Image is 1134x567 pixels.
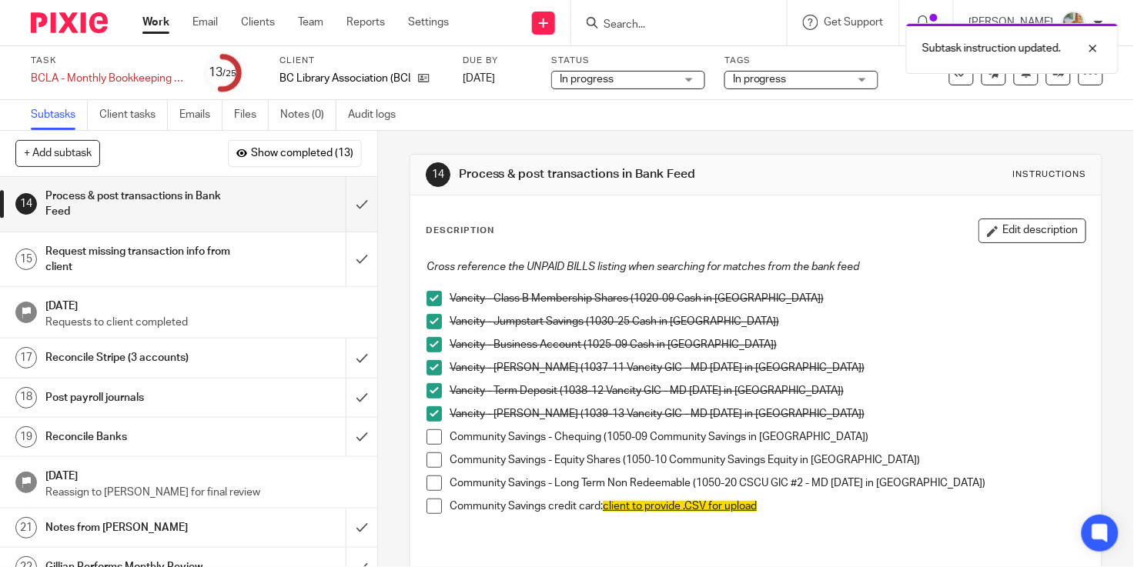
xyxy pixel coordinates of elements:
p: Vancity - [PERSON_NAME] (1039-13 Vancity GIC - MD [DATE] in [GEOGRAPHIC_DATA]) [450,406,1085,422]
button: Edit description [978,218,1086,243]
a: Work [142,15,169,30]
div: 13 [209,64,236,82]
p: Community Savings - Equity Shares (1050-10 Community Savings Equity in [GEOGRAPHIC_DATA]) [450,452,1085,468]
a: Notes (0) [280,100,336,130]
p: Vancity - Jumpstart Savings (1030-25 Cash in [GEOGRAPHIC_DATA]) [450,314,1085,329]
a: Audit logs [348,100,407,130]
label: Task [31,55,185,67]
label: Status [551,55,705,67]
h1: Request missing transaction info from client [45,240,236,279]
a: Email [192,15,218,30]
a: Subtasks [31,100,88,130]
label: Client [279,55,443,67]
div: Instructions [1012,168,1086,181]
label: Due by [463,55,532,67]
div: 15 [15,248,37,270]
p: Community Savings - Chequing (1050-09 Community Savings in [GEOGRAPHIC_DATA]) [450,429,1085,445]
h1: Post payroll journals [45,386,236,409]
span: Show completed (13) [251,148,353,160]
p: BC Library Association (BCLA) [279,71,410,86]
button: Show completed (13) [228,140,362,166]
div: 14 [426,162,450,187]
img: Pixie [31,12,108,33]
h1: Notes from [PERSON_NAME] [45,516,236,539]
p: Community Savings - Long Term Non Redeemable (1050-20 CSCU GIC #2 - MD [DATE] in [GEOGRAPHIC_DATA]) [450,475,1085,491]
h1: Process & post transactions in Bank Feed [45,185,236,224]
div: 14 [15,193,37,215]
span: [DATE] [463,73,495,84]
h1: [DATE] [45,465,362,484]
a: Emails [179,100,222,130]
p: Reassign to [PERSON_NAME] for final review [45,485,362,500]
span: In progress [733,74,787,85]
h1: Reconcile Banks [45,425,236,449]
a: Client tasks [99,100,168,130]
p: Subtask instruction updated. [922,41,1061,56]
h1: [DATE] [45,295,362,314]
div: BCLA - Monthly Bookkeeping - August [31,71,185,86]
p: Vancity - Term Deposit (1038-12 Vancity GIC - MD [DATE] in [GEOGRAPHIC_DATA]) [450,383,1085,399]
a: Team [298,15,323,30]
a: Files [234,100,269,130]
p: Vancity - [PERSON_NAME] (1037-11 Vancity GIC - MD [DATE] in [GEOGRAPHIC_DATA]) [450,360,1085,375]
a: Clients [241,15,275,30]
p: Requests to client completed [45,315,362,330]
span: client to provide .CSV for upload [603,501,757,512]
p: Vancity - Class B Membership Shares (1020-09 Cash in [GEOGRAPHIC_DATA]) [450,291,1085,306]
p: Description [426,225,494,237]
p: Vancity - Business Account (1025-09 Cash in [GEOGRAPHIC_DATA]) [450,337,1085,352]
img: MIC.jpg [1062,11,1086,35]
div: 21 [15,517,37,539]
h1: Reconcile Stripe (3 accounts) [45,346,236,369]
em: Cross reference the UNPAID BILLS listing when searching for matches from the bank feed [427,262,859,272]
div: 18 [15,387,37,409]
p: Community Savings credit card: [450,499,1085,514]
div: 19 [15,426,37,448]
button: + Add subtask [15,140,100,166]
span: In progress [560,74,614,85]
div: 17 [15,347,37,369]
h1: Process & post transactions in Bank Feed [459,166,789,182]
a: Reports [346,15,385,30]
a: Settings [408,15,449,30]
small: /25 [222,69,236,78]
